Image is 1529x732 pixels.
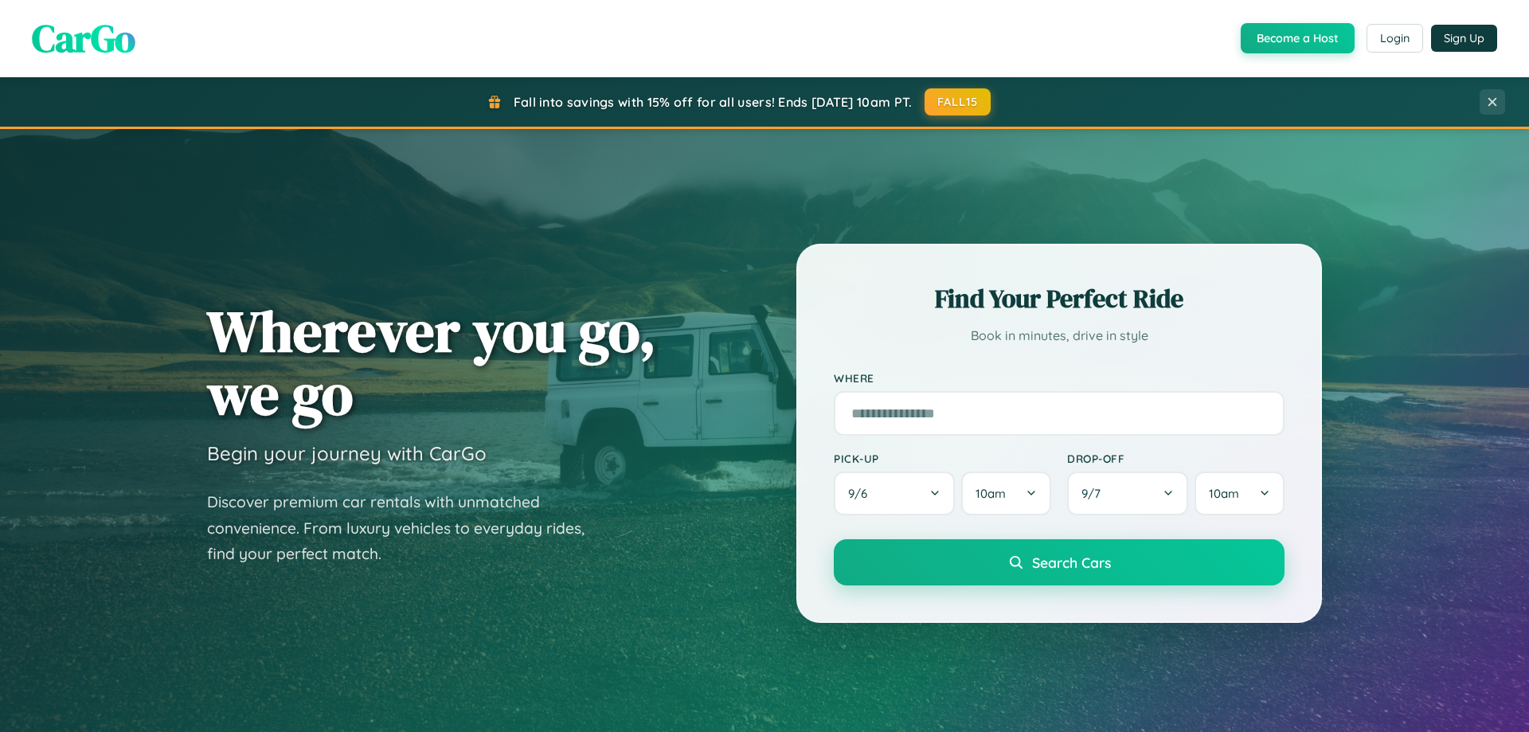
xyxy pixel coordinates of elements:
[1032,554,1111,571] span: Search Cars
[834,281,1285,316] h2: Find Your Perfect Ride
[834,472,955,515] button: 9/6
[976,486,1006,501] span: 10am
[1195,472,1285,515] button: 10am
[961,472,1051,515] button: 10am
[207,299,656,425] h1: Wherever you go, we go
[834,371,1285,385] label: Where
[514,94,913,110] span: Fall into savings with 15% off for all users! Ends [DATE] 10am PT.
[834,324,1285,347] p: Book in minutes, drive in style
[32,12,135,65] span: CarGo
[925,88,991,115] button: FALL15
[848,486,875,501] span: 9 / 6
[1209,486,1239,501] span: 10am
[1367,24,1423,53] button: Login
[207,489,605,567] p: Discover premium car rentals with unmatched convenience. From luxury vehicles to everyday rides, ...
[1067,472,1188,515] button: 9/7
[1241,23,1355,53] button: Become a Host
[207,441,487,465] h3: Begin your journey with CarGo
[1431,25,1497,52] button: Sign Up
[1081,486,1109,501] span: 9 / 7
[834,539,1285,585] button: Search Cars
[1067,452,1285,465] label: Drop-off
[834,452,1051,465] label: Pick-up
